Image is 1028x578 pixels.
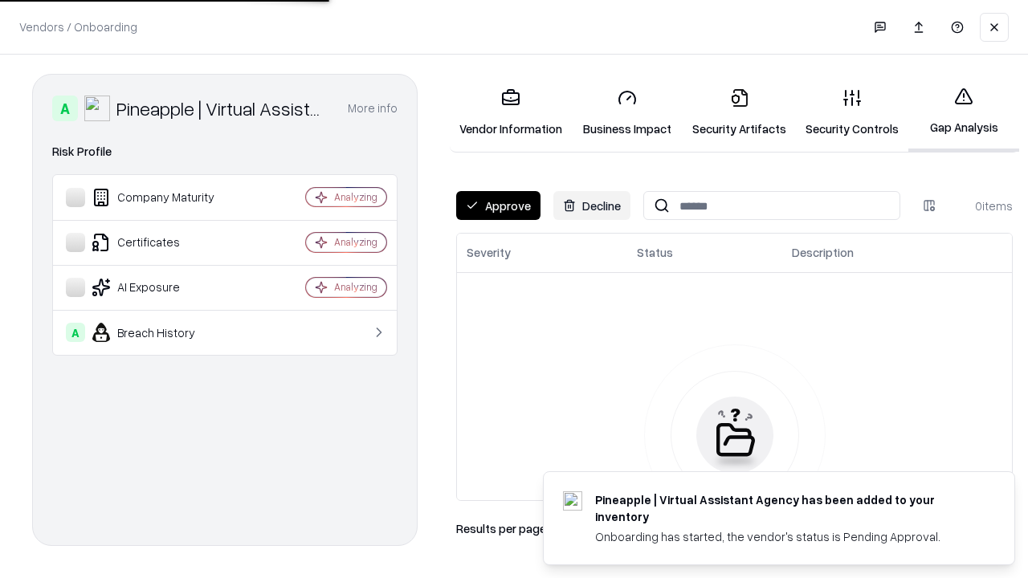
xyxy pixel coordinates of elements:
[553,191,630,220] button: Decline
[467,244,511,261] div: Severity
[792,244,854,261] div: Description
[66,188,258,207] div: Company Maturity
[52,96,78,121] div: A
[334,235,377,249] div: Analyzing
[66,278,258,297] div: AI Exposure
[595,528,976,545] div: Onboarding has started, the vendor's status is Pending Approval.
[334,280,377,294] div: Analyzing
[66,233,258,252] div: Certificates
[456,520,549,537] p: Results per page:
[456,191,541,220] button: Approve
[450,75,572,150] a: Vendor Information
[572,75,683,150] a: Business Impact
[334,190,377,204] div: Analyzing
[66,323,85,342] div: A
[563,491,582,511] img: trypineapple.com
[116,96,328,121] div: Pineapple | Virtual Assistant Agency
[948,197,1013,214] div: 0 items
[908,74,1019,152] a: Gap Analysis
[595,491,976,525] div: Pineapple | Virtual Assistant Agency has been added to your inventory
[348,94,398,123] button: More info
[19,18,137,35] p: Vendors / Onboarding
[84,96,110,121] img: Pineapple | Virtual Assistant Agency
[66,323,258,342] div: Breach History
[52,142,398,161] div: Risk Profile
[796,75,908,150] a: Security Controls
[637,244,673,261] div: Status
[683,75,796,150] a: Security Artifacts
